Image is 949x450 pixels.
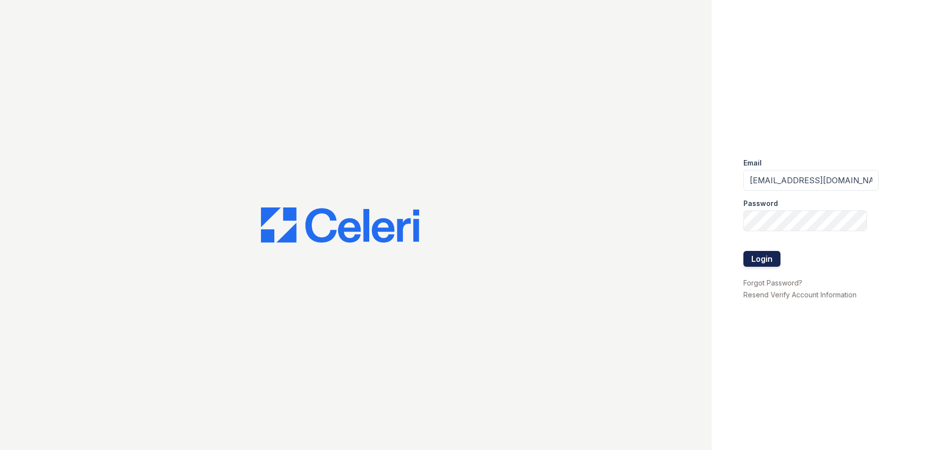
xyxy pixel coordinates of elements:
[743,279,802,287] a: Forgot Password?
[743,290,857,299] a: Resend Verify Account Information
[743,251,780,267] button: Login
[261,207,419,243] img: CE_Logo_Blue-a8612792a0a2168367f1c8372b55b34899dd931a85d93a1a3d3e32e68fde9ad4.png
[743,199,778,208] label: Password
[743,158,762,168] label: Email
